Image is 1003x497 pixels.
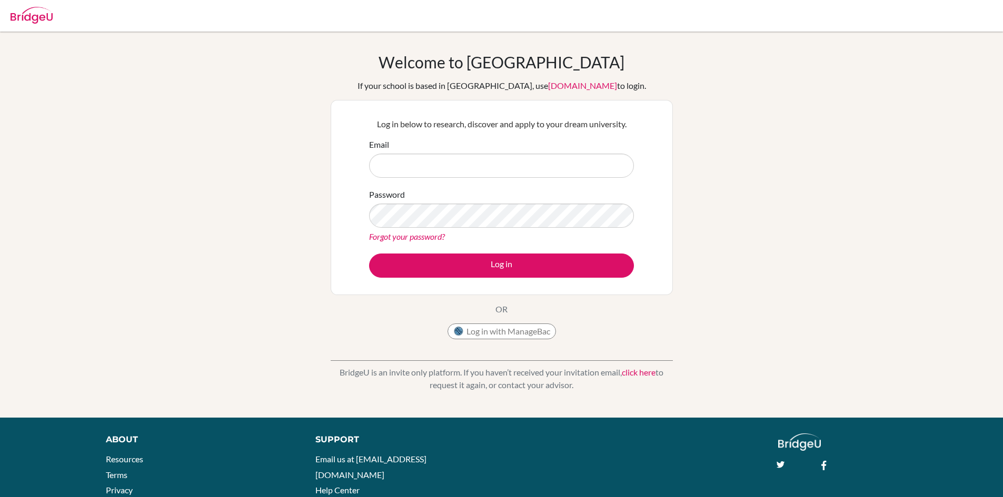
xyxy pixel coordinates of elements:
[106,485,133,495] a: Privacy
[379,53,624,72] h1: Welcome to [GEOGRAPHIC_DATA]
[548,80,617,90] a: [DOMAIN_NAME]
[369,253,634,278] button: Log in
[331,366,673,391] p: BridgeU is an invite only platform. If you haven’t received your invitation email, to request it ...
[315,485,360,495] a: Help Center
[778,433,821,451] img: logo_white@2x-f4f0deed5e89b7ecb1c2cc34c3e3d731f90f0f143d5ea2071677605dd97b5244.png
[106,433,292,446] div: About
[495,303,508,316] p: OR
[315,454,426,480] a: Email us at [EMAIL_ADDRESS][DOMAIN_NAME]
[369,188,405,201] label: Password
[448,323,556,339] button: Log in with ManageBac
[106,470,127,480] a: Terms
[315,433,489,446] div: Support
[369,231,445,241] a: Forgot your password?
[622,367,656,377] a: click here
[106,454,143,464] a: Resources
[11,7,53,24] img: Bridge-U
[369,118,634,130] p: Log in below to research, discover and apply to your dream university.
[369,138,389,151] label: Email
[357,79,646,92] div: If your school is based in [GEOGRAPHIC_DATA], use to login.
